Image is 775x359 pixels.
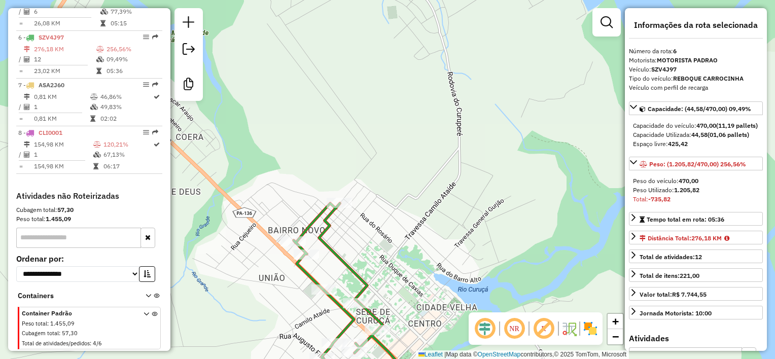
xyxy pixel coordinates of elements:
[90,104,98,110] i: % de utilização da cubagem
[582,320,598,337] img: Exibir/Ocultar setores
[33,44,96,54] td: 276,18 KM
[18,102,23,112] td: /
[633,130,759,139] div: Capacidade Utilizada:
[629,20,763,30] h4: Informações da rota selecionada
[648,105,751,113] span: Capacidade: (44,58/470,00) 09,49%
[629,268,763,282] a: Total de itens:221,00
[648,195,671,203] strong: -735,82
[103,150,153,160] td: 67,13%
[100,92,153,102] td: 46,86%
[47,320,49,327] span: :
[33,7,100,17] td: 6
[39,129,62,136] span: CLI0001
[33,114,90,124] td: 0,81 KM
[629,47,763,56] div: Número da rota:
[33,139,93,150] td: 154,98 KM
[24,94,30,100] i: Distância Total
[24,152,30,158] i: Total de Atividades
[62,330,78,337] span: 57,30
[18,114,23,124] td: =
[680,272,699,279] strong: 221,00
[179,74,199,97] a: Criar modelo
[633,186,759,195] div: Peso Utilizado:
[612,330,619,343] span: −
[16,191,162,201] h4: Atividades não Roteirizadas
[629,157,763,170] a: Peso: (1.205,82/470,00) 256,56%
[673,75,744,82] strong: REBOQUE CARROCINHA
[22,330,59,337] span: Cubagem total
[110,7,158,17] td: 77,39%
[18,33,64,41] span: 6 -
[629,83,763,92] div: Veículo com perfil de recarga
[673,47,677,55] strong: 6
[22,309,131,318] span: Container Padrão
[596,12,617,32] a: Exibir filtros
[103,161,153,171] td: 06:17
[629,287,763,301] a: Valor total:R$ 7.744,55
[633,139,759,149] div: Espaço livre:
[143,34,149,40] em: Opções
[179,12,199,35] a: Nova sessão e pesquisa
[691,131,708,138] strong: 44,58
[100,102,153,112] td: 49,83%
[106,54,158,64] td: 09,49%
[143,129,149,135] em: Opções
[106,44,158,54] td: 256,56%
[46,215,71,223] strong: 1.455,09
[96,56,104,62] i: % de utilização da cubagem
[18,81,64,89] span: 7 -
[57,206,74,213] strong: 57,30
[93,141,101,148] i: % de utilização do peso
[106,66,158,76] td: 05:36
[647,216,724,223] span: Tempo total em rota: 05:36
[629,249,763,263] a: Total de atividades:12
[22,340,90,347] span: Total de atividades/pedidos
[612,315,619,328] span: +
[93,340,102,347] span: 4/6
[633,121,759,130] div: Capacidade do veículo:
[502,316,526,341] span: Ocultar NR
[696,122,716,129] strong: 470,00
[629,306,763,319] a: Jornada Motorista: 10:00
[716,122,758,129] strong: (11,19 pallets)
[179,39,199,62] a: Exportar sessão
[24,104,30,110] i: Total de Atividades
[50,320,75,327] span: 1.455,09
[100,114,153,124] td: 02:02
[103,139,153,150] td: 120,21%
[629,212,763,226] a: Tempo total em rota: 05:36
[629,56,763,65] div: Motorista:
[143,82,149,88] em: Opções
[629,334,763,343] h4: Atividades
[640,309,712,318] div: Jornada Motorista: 10:00
[629,74,763,83] div: Tipo do veículo:
[18,7,23,17] td: /
[96,68,101,74] i: Tempo total em rota
[24,9,30,15] i: Total de Atividades
[33,161,93,171] td: 154,98 KM
[16,214,162,224] div: Peso total:
[649,160,746,168] span: Peso: (1.205,82/470,00) 256,56%
[100,20,105,26] i: Tempo total em rota
[629,101,763,115] a: Capacidade: (44,58/470,00) 09,49%
[33,92,90,102] td: 0,81 KM
[33,150,93,160] td: 1
[724,235,729,241] i: KM da rota maior que o KM cadastrado para o veículo ou tipo de veículo
[418,351,443,358] a: Leaflet
[16,205,162,214] div: Cubagem total:
[39,81,64,89] span: ASA2J60
[24,46,30,52] i: Distância Total
[93,152,101,158] i: % de utilização da cubagem
[561,320,577,337] img: Fluxo de ruas
[629,65,763,74] div: Veículo:
[651,65,677,73] strong: SZV4J97
[18,18,23,28] td: =
[154,94,160,100] i: Rota otimizada
[633,195,759,204] div: Total:
[608,314,623,329] a: Zoom in
[473,316,497,341] span: Ocultar deslocamento
[110,18,158,28] td: 05:15
[629,117,763,153] div: Capacidade: (44,58/470,00) 09,49%
[59,330,60,337] span: :
[100,9,108,15] i: % de utilização da cubagem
